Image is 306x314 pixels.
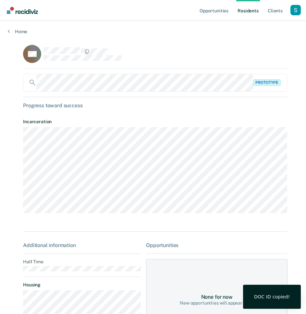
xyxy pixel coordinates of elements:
[8,29,298,34] a: Home
[23,102,288,109] div: Progress toward success
[290,5,301,15] button: Profile dropdown button
[254,294,290,300] div: DOC ID copied!
[146,242,288,248] div: Opportunities
[23,119,288,124] dt: Incarceration
[23,282,141,288] dt: Housing
[23,242,141,248] div: Additional information
[7,7,38,14] img: Recidiviz
[23,259,141,265] dt: Half Time
[201,294,233,300] div: None for now
[180,300,254,306] div: New opportunities will appear here.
